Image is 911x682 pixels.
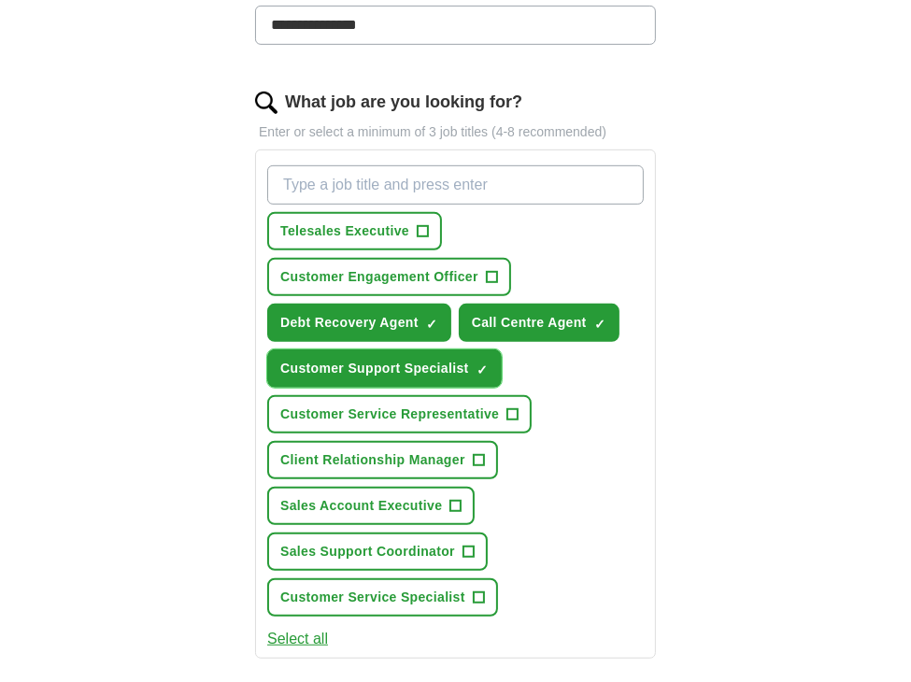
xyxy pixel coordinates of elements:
button: Sales Support Coordinator [267,533,488,571]
span: ✓ [426,317,437,332]
span: Customer Service Specialist [280,588,465,607]
button: Customer Engagement Officer [267,258,511,296]
button: Call Centre Agent✓ [459,304,619,342]
span: Sales Account Executive [280,496,442,516]
p: Enter or select a minimum of 3 job titles (4-8 recommended) [255,122,656,142]
span: Customer Service Representative [280,405,499,424]
button: Sales Account Executive [267,487,475,525]
span: ✓ [477,362,488,377]
button: Customer Service Representative [267,395,532,433]
span: Call Centre Agent [472,313,587,333]
span: Client Relationship Manager [280,450,465,470]
span: ✓ [594,317,605,332]
button: Customer Service Specialist [267,578,498,617]
label: What job are you looking for? [285,90,522,115]
button: Telesales Executive [267,212,442,250]
button: Customer Support Specialist✓ [267,349,502,388]
button: Select all [267,628,328,650]
span: Customer Support Specialist [280,359,469,378]
img: search.png [255,92,278,114]
span: Sales Support Coordinator [280,542,455,561]
input: Type a job title and press enter [267,165,644,205]
span: Customer Engagement Officer [280,267,478,287]
button: Client Relationship Manager [267,441,498,479]
span: Debt Recovery Agent [280,313,419,333]
button: Debt Recovery Agent✓ [267,304,451,342]
span: Telesales Executive [280,221,409,241]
